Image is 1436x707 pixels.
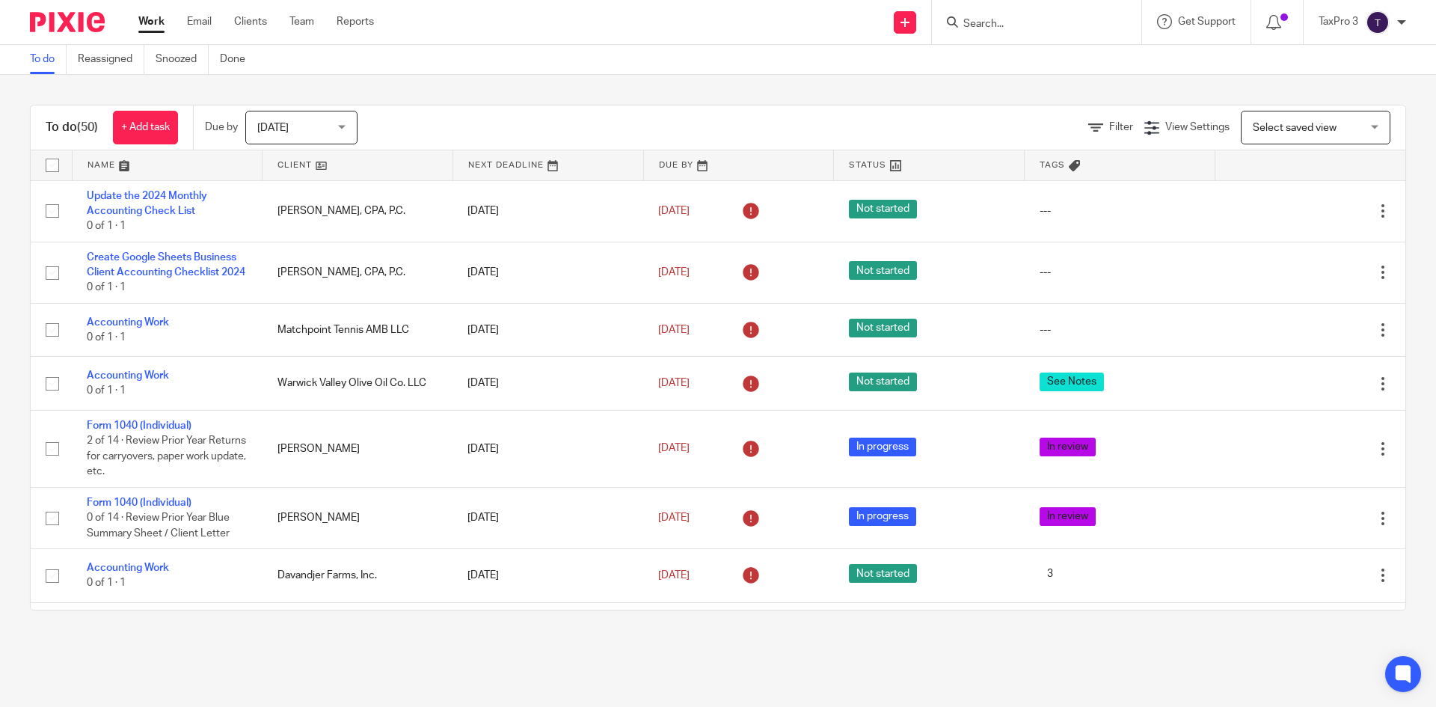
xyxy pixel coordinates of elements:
[205,120,238,135] p: Due by
[849,319,917,337] span: Not started
[1040,438,1096,456] span: In review
[87,563,169,573] a: Accounting Work
[337,14,374,29] a: Reports
[263,242,453,303] td: [PERSON_NAME], CPA, P.C.
[849,200,917,218] span: Not started
[87,420,191,431] a: Form 1040 (Individual)
[849,261,917,280] span: Not started
[452,410,643,487] td: [DATE]
[452,357,643,410] td: [DATE]
[263,410,453,487] td: [PERSON_NAME]
[156,45,209,74] a: Snoozed
[658,378,690,388] span: [DATE]
[452,602,643,655] td: [DATE]
[30,12,105,32] img: Pixie
[87,191,207,216] a: Update the 2024 Monthly Accounting Check List
[452,549,643,602] td: [DATE]
[658,325,690,335] span: [DATE]
[289,14,314,29] a: Team
[1109,122,1133,132] span: Filter
[658,267,690,278] span: [DATE]
[1253,123,1337,133] span: Select saved view
[1165,122,1230,132] span: View Settings
[1040,203,1200,218] div: ---
[263,602,453,655] td: [PERSON_NAME] Produce Company
[87,498,191,508] a: Form 1040 (Individual)
[263,303,453,356] td: Matchpoint Tennis AMB LLC
[87,370,169,381] a: Accounting Work
[263,487,453,548] td: [PERSON_NAME]
[849,507,916,526] span: In progress
[452,242,643,303] td: [DATE]
[1040,507,1096,526] span: In review
[257,123,289,133] span: [DATE]
[87,221,126,231] span: 0 of 1 · 1
[658,570,690,581] span: [DATE]
[452,180,643,242] td: [DATE]
[87,386,126,397] span: 0 of 1 · 1
[113,111,178,144] a: + Add task
[658,512,690,523] span: [DATE]
[78,45,144,74] a: Reassigned
[1040,161,1065,169] span: Tags
[658,444,690,454] span: [DATE]
[77,121,98,133] span: (50)
[849,564,917,583] span: Not started
[263,180,453,242] td: [PERSON_NAME], CPA, P.C.
[87,512,230,539] span: 0 of 14 · Review Prior Year Blue Summary Sheet / Client Letter
[452,303,643,356] td: [DATE]
[1040,322,1200,337] div: ---
[962,18,1096,31] input: Search
[849,373,917,391] span: Not started
[220,45,257,74] a: Done
[1319,14,1358,29] p: TaxPro 3
[30,45,67,74] a: To do
[1040,373,1104,391] span: See Notes
[1040,564,1061,583] span: 3
[1040,265,1200,280] div: ---
[1178,16,1236,27] span: Get Support
[87,317,169,328] a: Accounting Work
[263,549,453,602] td: Davandjer Farms, Inc.
[263,357,453,410] td: Warwick Valley Olive Oil Co. LLC
[138,14,165,29] a: Work
[87,283,126,293] span: 0 of 1 · 1
[87,252,245,278] a: Create Google Sheets Business Client Accounting Checklist 2024
[452,487,643,548] td: [DATE]
[1366,10,1390,34] img: svg%3E
[234,14,267,29] a: Clients
[87,578,126,589] span: 0 of 1 · 1
[658,206,690,216] span: [DATE]
[46,120,98,135] h1: To do
[87,332,126,343] span: 0 of 1 · 1
[187,14,212,29] a: Email
[849,438,916,456] span: In progress
[87,435,246,477] span: 2 of 14 · Review Prior Year Returns for carryovers, paper work update, etc.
